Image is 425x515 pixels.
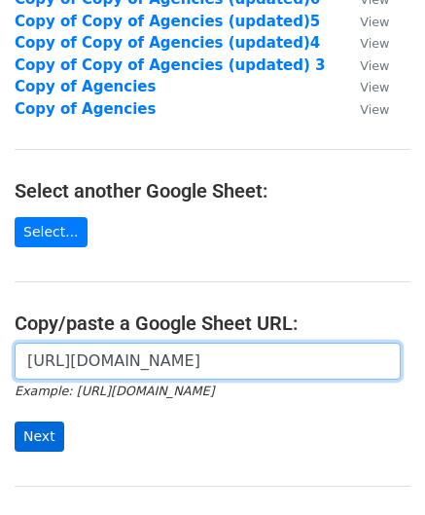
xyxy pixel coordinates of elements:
a: Copy of Agencies [15,100,156,118]
h4: Select another Google Sheet: [15,179,410,202]
small: View [360,36,389,51]
iframe: Chat Widget [328,422,425,515]
input: Next [15,422,64,452]
small: View [360,80,389,94]
a: Copy of Agencies [15,78,156,95]
a: View [340,56,389,74]
h4: Copy/paste a Google Sheet URL: [15,312,410,335]
a: Select... [15,217,88,247]
small: View [360,15,389,29]
a: View [340,13,389,30]
input: Paste your Google Sheet URL here [15,343,401,380]
a: Copy of Copy of Agencies (updated) 3 [15,56,326,74]
a: View [340,100,389,118]
a: Copy of Copy of Agencies (updated)4 [15,34,320,52]
small: View [360,58,389,73]
a: Copy of Copy of Agencies (updated)5 [15,13,320,30]
small: Example: [URL][DOMAIN_NAME] [15,384,214,398]
a: View [340,34,389,52]
small: View [360,102,389,117]
a: View [340,78,389,95]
